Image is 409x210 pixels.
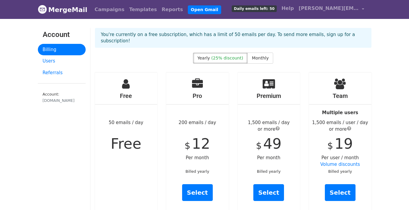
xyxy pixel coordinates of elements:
span: Free [111,135,141,152]
a: Users [38,55,86,67]
a: Reports [159,4,185,16]
span: $ [256,140,262,151]
small: Account: [43,92,81,103]
span: 12 [192,135,210,152]
div: 1,500 emails / user / day or more [309,119,371,133]
strong: Multiple users [322,110,358,115]
small: Billed yearly [185,169,209,174]
span: [PERSON_NAME][EMAIL_ADDRESS][PERSON_NAME][DOMAIN_NAME] [299,5,359,12]
a: [PERSON_NAME][EMAIL_ADDRESS][PERSON_NAME][DOMAIN_NAME] [296,2,367,17]
a: Select [253,184,284,201]
span: 19 [334,135,353,152]
span: Monthly [252,56,269,60]
h4: Pro [166,92,229,99]
img: MergeMail logo [38,5,47,14]
p: You're currently on a free subscription, which has a limit of 50 emails per day. To send more ema... [101,32,365,44]
a: Open Gmail [188,5,221,14]
a: Help [279,2,296,14]
a: Daily emails left: 50 [229,2,279,14]
a: Billing [38,44,86,56]
a: Campaigns [92,4,127,16]
a: Select [182,184,213,201]
a: Select [325,184,356,201]
span: $ [185,140,190,151]
span: Daily emails left: 50 [232,5,276,12]
span: $ [327,140,333,151]
span: 49 [263,135,282,152]
small: Billed yearly [328,169,352,174]
a: Referrals [38,67,86,79]
h3: Account [43,30,81,39]
span: (25% discount) [211,56,243,60]
small: Billed yearly [257,169,281,174]
h4: Team [309,92,371,99]
div: 1,500 emails / day or more [238,119,300,133]
a: Templates [127,4,159,16]
a: MergeMail [38,3,87,16]
div: [DOMAIN_NAME] [43,98,81,103]
h4: Premium [238,92,300,99]
h4: Free [95,92,157,99]
a: Volume discounts [320,162,360,167]
span: Yearly [197,56,210,60]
